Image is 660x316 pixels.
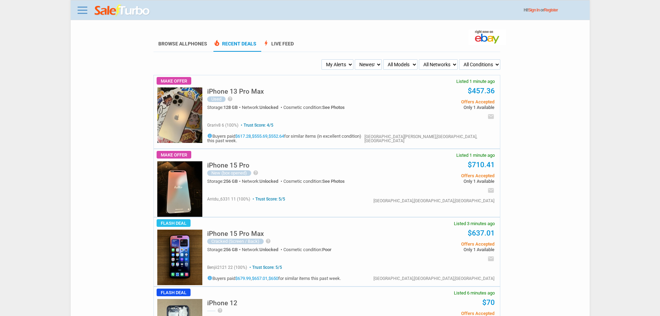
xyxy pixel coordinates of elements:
[239,123,273,128] span: Trust Score: 4/5
[235,276,251,281] a: $679.99
[487,187,494,194] i: email
[207,89,264,95] a: iPhone 13 Pro Max
[540,8,558,12] span: or
[157,219,191,227] span: Flash Deal
[252,276,267,281] a: $657.01
[207,133,212,138] i: info
[269,134,284,139] a: $552.64
[373,276,494,281] div: [GEOGRAPHIC_DATA],[GEOGRAPHIC_DATA],[GEOGRAPHIC_DATA]
[283,247,332,252] div: Cosmetic condition:
[157,87,202,143] img: s-l225.jpg
[213,40,220,46] span: local_fire_department
[157,77,191,85] span: Make Offer
[207,300,237,306] h5: iPhone 12
[207,265,247,270] span: benjii2121 22 (100%)
[259,105,278,110] span: Unlocked
[390,179,494,183] span: Only 1 Available
[487,255,494,262] i: email
[223,179,238,184] span: 256 GB
[217,308,223,313] i: help
[158,41,207,46] a: Browse AllPhones
[283,105,345,110] div: Cosmetic condition:
[487,113,494,120] i: email
[390,100,494,104] span: Offers Accepted
[207,105,242,110] div: Storage:
[235,134,251,139] a: $617.28
[322,247,332,252] span: Poor
[263,40,270,46] span: bolt
[524,8,528,12] span: Hi!
[468,229,495,237] a: $637.01
[259,247,278,252] span: Unlocked
[252,134,267,139] a: $555.69
[283,179,345,183] div: Cosmetic condition:
[207,197,250,202] span: antdu_6331 11 (100%)
[207,247,242,252] div: Storage:
[482,298,495,307] a: $70
[454,221,495,226] span: Listed 3 minutes ago
[373,199,494,203] div: [GEOGRAPHIC_DATA],[GEOGRAPHIC_DATA],[GEOGRAPHIC_DATA]
[157,161,202,217] img: s-l225.jpg
[269,276,278,281] a: $650
[242,179,283,183] div: Network:
[223,247,238,252] span: 256 GB
[207,239,264,244] div: Cracked (Screen / Back)
[207,96,226,102] div: Used
[95,5,150,17] img: saleturbo.com - Online Deals and Discount Coupons
[223,105,238,110] span: 128 GB
[157,151,191,159] span: Make Offer
[263,41,294,52] a: boltLive Feed
[242,105,283,110] div: Network:
[207,232,264,237] a: iPhone 15 Pro Max
[207,123,238,128] span: grariv8 6 (100%)
[207,88,264,95] h5: iPhone 13 Pro Max
[207,179,242,183] div: Storage:
[207,170,251,176] div: New (box opened)
[468,161,495,169] a: $710.41
[253,170,258,176] i: help
[390,242,494,246] span: Offers Accepted
[456,153,495,157] span: Listed 1 minute ago
[248,265,282,270] span: Trust Score: 5/5
[468,87,495,95] a: $457.36
[390,311,494,316] span: Offers Accepted
[242,247,283,252] div: Network:
[251,197,285,202] span: Trust Score: 5/5
[322,105,345,110] span: See Photos
[456,79,495,84] span: Listed 1 minute ago
[390,173,494,178] span: Offers Accepted
[188,41,207,46] span: Phones
[157,230,202,285] img: s-l225.jpg
[528,8,540,12] a: Sign In
[259,179,278,184] span: Unlocked
[364,135,494,143] div: [GEOGRAPHIC_DATA][PERSON_NAME],[GEOGRAPHIC_DATA],[GEOGRAPHIC_DATA]
[207,163,249,169] a: iPhone 15 Pro
[454,291,495,295] span: Listed 6 minutes ago
[213,41,256,52] a: local_fire_departmentRecent Deals
[207,162,249,169] h5: iPhone 15 Pro
[207,230,264,237] h5: iPhone 15 Pro Max
[207,133,364,143] h5: Buyers paid , , for similar items (in excellent condition) this past week.
[207,275,341,281] h5: Buyers paid , , for similar items this past week.
[544,8,558,12] a: Register
[207,301,237,306] a: iPhone 12
[207,275,212,281] i: info
[157,289,191,296] span: Flash Deal
[227,96,233,102] i: help
[265,238,271,244] i: help
[390,105,494,110] span: Only 1 Available
[390,247,494,252] span: Only 1 Available
[322,179,345,184] span: See Photos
